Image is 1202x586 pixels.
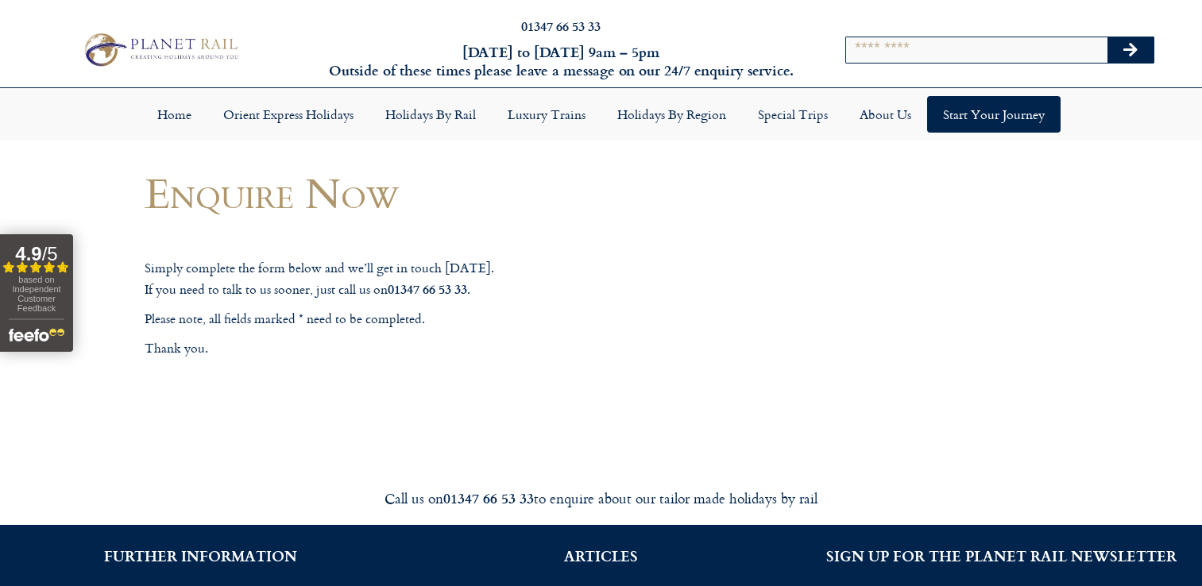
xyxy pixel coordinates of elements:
[24,549,377,563] h2: FURTHER INFORMATION
[141,96,207,133] a: Home
[844,96,927,133] a: About Us
[207,96,369,133] a: Orient Express Holidays
[388,280,467,298] strong: 01347 66 53 33
[145,258,740,299] p: Simply complete the form below and we’ll get in touch [DATE]. If you need to talk to us sooner, j...
[8,96,1194,133] nav: Menu
[742,96,844,133] a: Special Trips
[145,309,740,330] p: Please note, all fields marked * need to be completed.
[521,17,601,35] a: 01347 66 53 33
[145,169,740,216] h1: Enquire Now
[492,96,601,133] a: Luxury Trains
[1107,37,1154,63] button: Search
[443,488,534,508] strong: 01347 66 53 33
[825,549,1178,563] h2: SIGN UP FOR THE PLANET RAIL NEWSLETTER
[601,96,742,133] a: Holidays by Region
[424,549,777,563] h2: ARTICLES
[157,489,1046,507] div: Call us on to enquire about our tailor made holidays by rail
[78,29,242,70] img: Planet Rail Train Holidays Logo
[369,96,492,133] a: Holidays by Rail
[145,338,740,359] p: Thank you.
[324,43,797,80] h6: [DATE] to [DATE] 9am – 5pm Outside of these times please leave a message on our 24/7 enquiry serv...
[927,96,1061,133] a: Start your Journey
